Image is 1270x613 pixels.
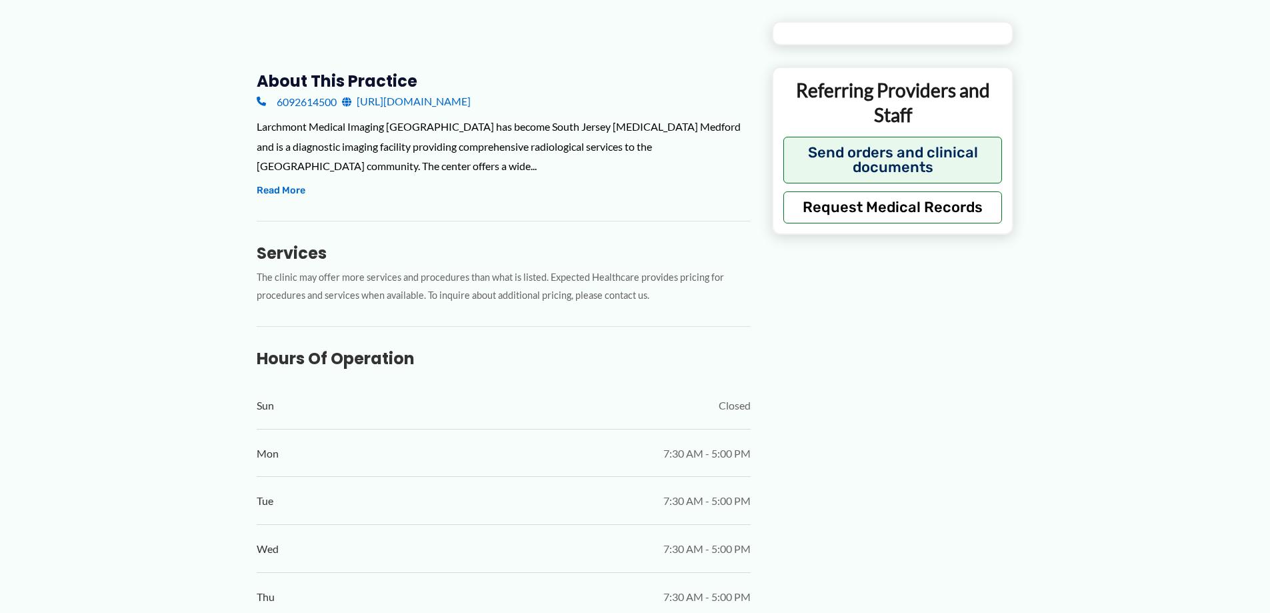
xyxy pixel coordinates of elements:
[783,78,1003,127] p: Referring Providers and Staff
[663,444,751,464] span: 7:30 AM - 5:00 PM
[257,71,751,91] h3: About this practice
[342,91,471,111] a: [URL][DOMAIN_NAME]
[257,183,305,199] button: Read More
[783,191,1003,223] button: Request Medical Records
[257,396,274,416] span: Sun
[663,539,751,559] span: 7:30 AM - 5:00 PM
[257,269,751,305] p: The clinic may offer more services and procedures than what is listed. Expected Healthcare provid...
[719,396,751,416] span: Closed
[257,117,751,176] div: Larchmont Medical Imaging [GEOGRAPHIC_DATA] has become South Jersey [MEDICAL_DATA] Medford and is...
[257,491,273,511] span: Tue
[257,243,751,263] h3: Services
[783,137,1003,183] button: Send orders and clinical documents
[257,348,751,369] h3: Hours of Operation
[663,491,751,511] span: 7:30 AM - 5:00 PM
[257,91,337,111] a: 6092614500
[257,444,279,464] span: Mon
[257,587,275,607] span: Thu
[257,539,279,559] span: Wed
[663,587,751,607] span: 7:30 AM - 5:00 PM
